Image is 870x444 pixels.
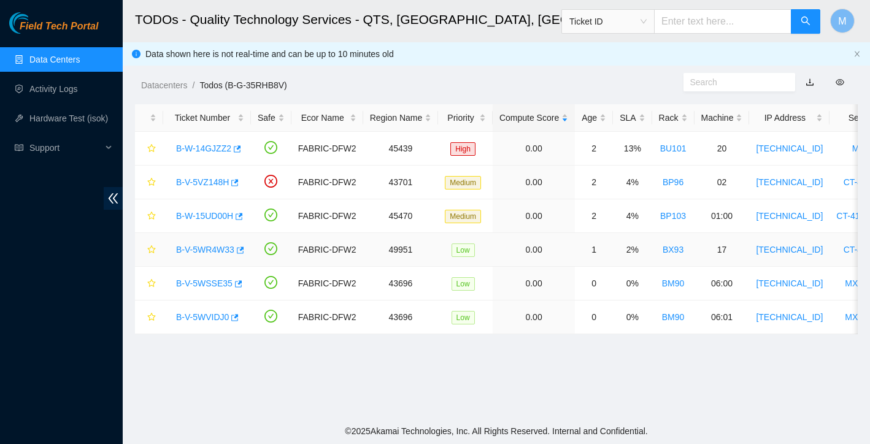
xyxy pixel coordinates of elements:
[756,312,823,322] a: [TECHNICAL_ID]
[756,211,823,221] a: [TECHNICAL_ID]
[363,166,439,199] td: 43701
[613,166,652,199] td: 4%
[452,277,475,291] span: Low
[695,267,750,300] td: 06:00
[575,300,613,334] td: 0
[192,80,194,90] span: /
[291,199,363,233] td: FABRIC-DFW2
[15,144,23,152] span: read
[452,243,475,257] span: Low
[363,267,439,300] td: 43696
[264,310,277,323] span: check-circle
[613,199,652,233] td: 4%
[9,12,62,34] img: Akamai Technologies
[493,300,575,334] td: 0.00
[291,300,363,334] td: FABRIC-DFW2
[660,211,686,221] a: BP103
[363,199,439,233] td: 45470
[264,242,277,255] span: check-circle
[363,233,439,267] td: 49951
[452,311,475,324] span: Low
[142,274,156,293] button: star
[575,199,613,233] td: 2
[801,16,810,28] span: search
[147,144,156,154] span: star
[613,300,652,334] td: 0%
[791,9,820,34] button: search
[147,245,156,255] span: star
[176,177,229,187] a: B-V-5VZ148H
[493,132,575,166] td: 0.00
[575,166,613,199] td: 2
[756,245,823,255] a: [TECHNICAL_ID]
[493,199,575,233] td: 0.00
[663,177,683,187] a: BP96
[176,312,229,322] a: B-V-5WVIDJ0
[838,13,846,29] span: M
[147,212,156,221] span: star
[575,233,613,267] td: 1
[493,166,575,199] td: 0.00
[695,199,750,233] td: 01:00
[264,209,277,221] span: check-circle
[142,240,156,259] button: star
[123,418,870,444] footer: © 2025 Akamai Technologies, Inc. All Rights Reserved. Internal and Confidential.
[695,300,750,334] td: 06:01
[29,136,102,160] span: Support
[695,233,750,267] td: 17
[796,72,823,92] button: download
[613,132,652,166] td: 13%
[291,166,363,199] td: FABRIC-DFW2
[493,267,575,300] td: 0.00
[142,307,156,327] button: star
[176,245,234,255] a: B-V-5WR4W33
[660,144,687,153] a: BU101
[690,75,779,89] input: Search
[141,80,187,90] a: Datacenters
[291,267,363,300] td: FABRIC-DFW2
[142,172,156,192] button: star
[756,177,823,187] a: [TECHNICAL_ID]
[569,12,647,31] span: Ticket ID
[695,132,750,166] td: 20
[147,279,156,289] span: star
[104,187,123,210] span: double-left
[575,132,613,166] td: 2
[450,142,475,156] span: High
[654,9,791,34] input: Enter text here...
[663,245,683,255] a: BX93
[9,22,98,38] a: Akamai TechnologiesField Tech Portal
[147,313,156,323] span: star
[291,233,363,267] td: FABRIC-DFW2
[662,312,685,322] a: BM90
[142,206,156,226] button: star
[756,144,823,153] a: [TECHNICAL_ID]
[756,278,823,288] a: [TECHNICAL_ID]
[830,9,855,33] button: M
[836,78,844,86] span: eye
[20,21,98,33] span: Field Tech Portal
[176,144,231,153] a: B-W-14GJZZ2
[199,80,287,90] a: Todos (B-G-35RHB8V)
[363,132,439,166] td: 45439
[853,50,861,58] button: close
[445,210,481,223] span: Medium
[264,141,277,154] span: check-circle
[695,166,750,199] td: 02
[613,233,652,267] td: 2%
[29,84,78,94] a: Activity Logs
[445,176,481,189] span: Medium
[176,278,233,288] a: B-V-5WSSE35
[806,77,814,87] a: download
[613,267,652,300] td: 0%
[575,267,613,300] td: 0
[363,300,439,334] td: 43696
[264,276,277,289] span: check-circle
[29,55,80,64] a: Data Centers
[493,233,575,267] td: 0.00
[291,132,363,166] td: FABRIC-DFW2
[662,278,685,288] a: BM90
[142,139,156,158] button: star
[29,113,108,123] a: Hardware Test (isok)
